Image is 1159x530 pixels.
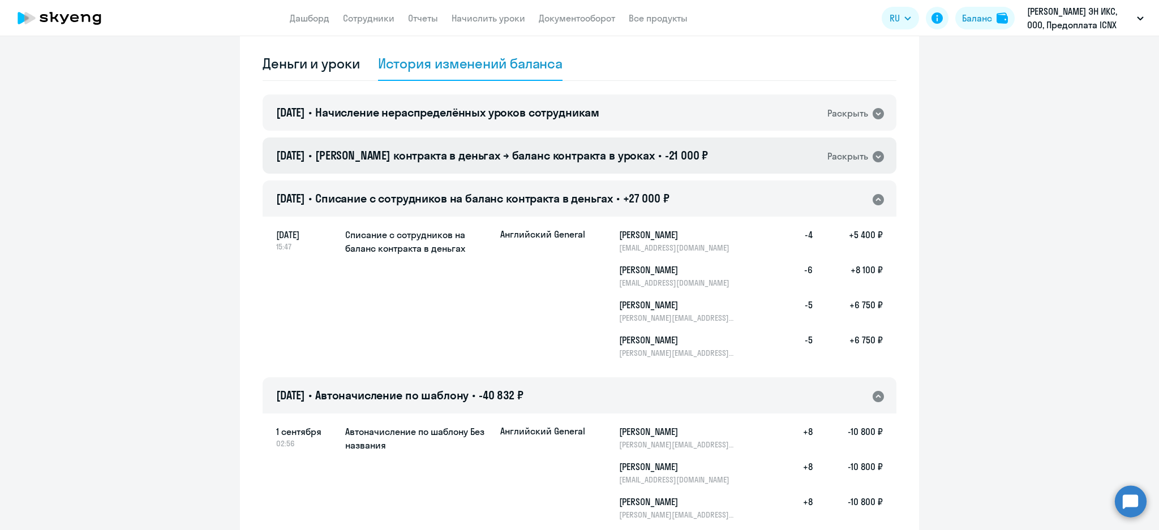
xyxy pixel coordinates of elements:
[882,7,919,29] button: RU
[619,278,736,288] p: [EMAIL_ADDRESS][DOMAIN_NAME]
[619,243,736,253] p: [EMAIL_ADDRESS][DOMAIN_NAME]
[539,12,615,24] a: Документооборот
[500,425,585,437] p: Английский General
[776,263,813,288] h5: -6
[276,148,305,162] span: [DATE]
[813,298,883,323] h5: +6 750 ₽
[813,460,883,485] h5: -10 800 ₽
[962,11,992,25] div: Баланс
[315,388,469,402] span: Автоначисление по шаблону
[290,12,329,24] a: Дашборд
[276,438,336,449] span: 02:56
[452,12,525,24] a: Начислить уроки
[813,425,883,450] h5: -10 800 ₽
[813,263,883,288] h5: +8 100 ₽
[276,191,305,205] span: [DATE]
[345,228,491,255] h5: Списание с сотрудников на баланс контракта в деньгах
[955,7,1015,29] button: Балансbalance
[315,105,599,119] span: Начисление нераспределённых уроков сотрудникам
[776,298,813,323] h5: -5
[619,348,736,358] p: [PERSON_NAME][EMAIL_ADDRESS][DOMAIN_NAME]
[276,242,336,252] span: 15:47
[665,148,709,162] span: -21 000 ₽
[308,148,312,162] span: •
[619,333,736,347] h5: [PERSON_NAME]
[619,313,736,323] p: [PERSON_NAME][EMAIL_ADDRESS][DOMAIN_NAME]
[776,495,813,520] h5: +8
[308,105,312,119] span: •
[623,191,669,205] span: +27 000 ₽
[776,333,813,358] h5: -5
[827,106,868,120] div: Раскрыть
[315,191,613,205] span: Списание с сотрудников на баланс контракта в деньгах
[619,263,736,277] h5: [PERSON_NAME]
[658,148,662,162] span: •
[315,148,655,162] span: [PERSON_NAME] контракта в деньгах → баланс контракта в уроках
[813,228,883,253] h5: +5 400 ₽
[776,425,813,450] h5: +8
[308,388,312,402] span: •
[308,191,312,205] span: •
[276,105,305,119] span: [DATE]
[500,228,585,240] p: Английский General
[619,439,736,450] p: [PERSON_NAME][EMAIL_ADDRESS][DOMAIN_NAME]
[890,11,900,25] span: RU
[619,510,736,520] p: [PERSON_NAME][EMAIL_ADDRESS][DOMAIN_NAME]
[378,54,563,72] div: История изменений баланса
[408,12,438,24] a: Отчеты
[1021,5,1149,32] button: [PERSON_NAME] ЭН ИКС, ООО, Предоплата ICNX LABS
[776,228,813,253] h5: -4
[629,12,688,24] a: Все продукты
[616,191,620,205] span: •
[619,495,736,509] h5: [PERSON_NAME]
[276,425,336,438] span: 1 сентября
[997,12,1008,24] img: balance
[472,388,475,402] span: •
[813,333,883,358] h5: +6 750 ₽
[619,298,736,312] h5: [PERSON_NAME]
[276,388,305,402] span: [DATE]
[479,388,523,402] span: -40 832 ₽
[619,475,736,485] p: [EMAIL_ADDRESS][DOMAIN_NAME]
[619,460,736,473] h5: [PERSON_NAME]
[263,54,360,72] div: Деньги и уроки
[619,425,736,438] h5: [PERSON_NAME]
[276,228,336,242] span: [DATE]
[345,425,491,452] h5: Автоначисление по шаблону Без названия
[776,460,813,485] h5: +8
[813,495,883,520] h5: -10 800 ₽
[827,149,868,163] div: Раскрыть
[1027,5,1132,32] p: [PERSON_NAME] ЭН ИКС, ООО, Предоплата ICNX LABS
[619,228,736,242] h5: [PERSON_NAME]
[343,12,394,24] a: Сотрудники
